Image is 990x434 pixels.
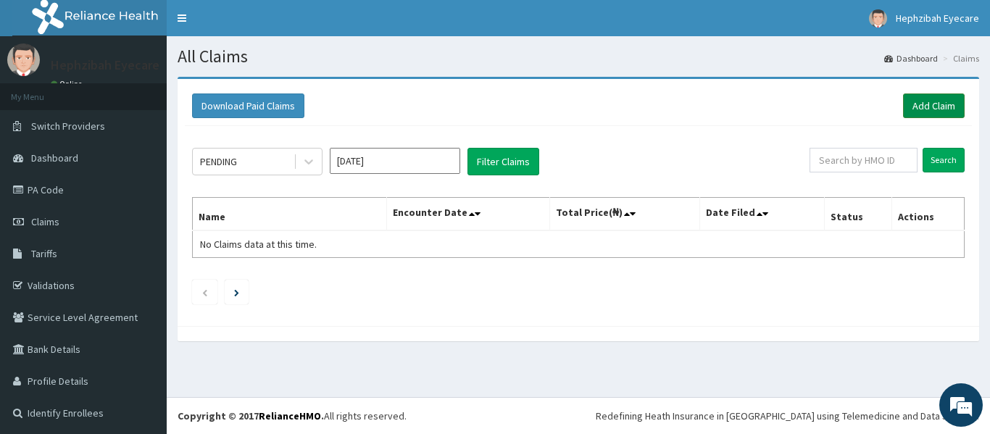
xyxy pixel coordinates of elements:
[167,397,990,434] footer: All rights reserved.
[7,43,40,76] img: User Image
[700,198,825,231] th: Date Filed
[549,198,700,231] th: Total Price(₦)
[200,238,317,251] span: No Claims data at this time.
[939,52,979,64] li: Claims
[903,93,965,118] a: Add Claim
[467,148,539,175] button: Filter Claims
[51,59,159,72] p: Hephzibah Eyecare
[201,285,208,299] a: Previous page
[31,120,105,133] span: Switch Providers
[896,12,979,25] span: Hephzibah Eyecare
[234,285,239,299] a: Next page
[387,198,549,231] th: Encounter Date
[596,409,979,423] div: Redefining Heath Insurance in [GEOGRAPHIC_DATA] using Telemedicine and Data Science!
[825,198,892,231] th: Status
[884,52,938,64] a: Dashboard
[31,247,57,260] span: Tariffs
[178,409,324,422] strong: Copyright © 2017 .
[51,79,86,89] a: Online
[330,148,460,174] input: Select Month and Year
[891,198,964,231] th: Actions
[810,148,918,172] input: Search by HMO ID
[200,154,237,169] div: PENDING
[178,47,979,66] h1: All Claims
[869,9,887,28] img: User Image
[31,151,78,164] span: Dashboard
[31,215,59,228] span: Claims
[192,93,304,118] button: Download Paid Claims
[923,148,965,172] input: Search
[259,409,321,422] a: RelianceHMO
[193,198,387,231] th: Name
